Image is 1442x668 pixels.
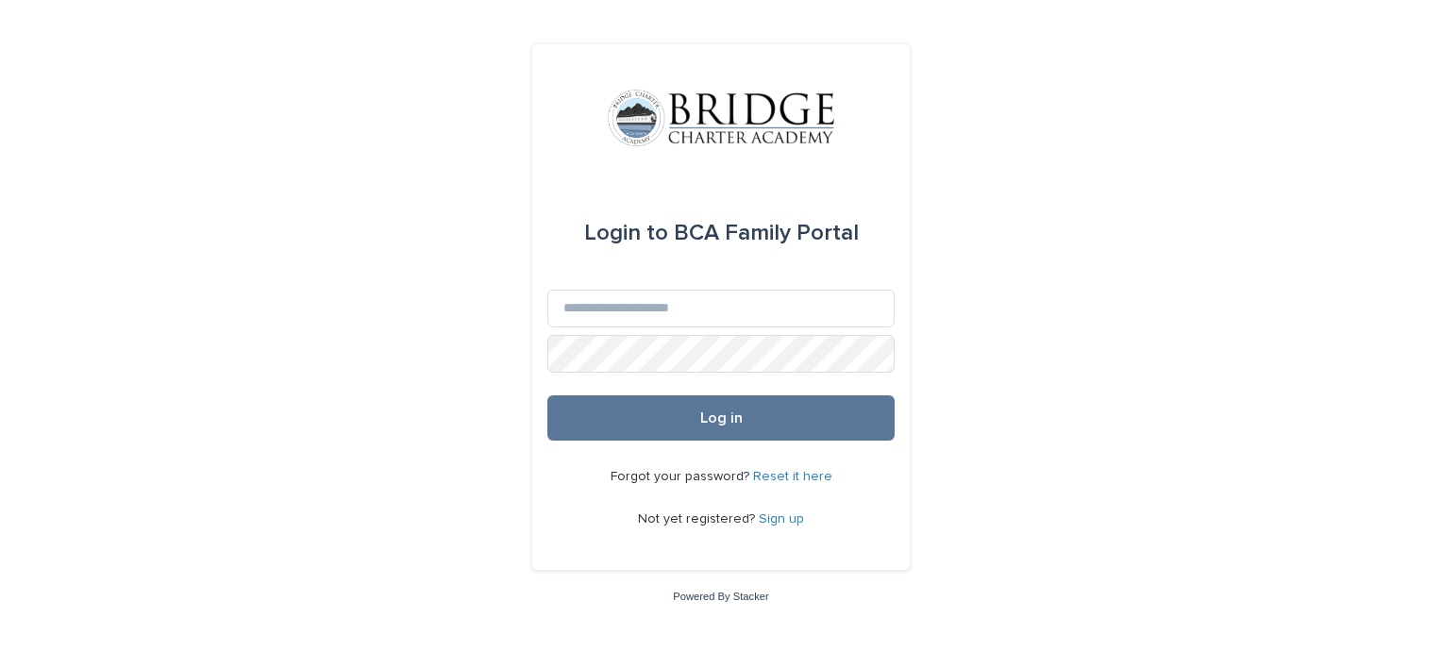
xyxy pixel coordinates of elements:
a: Sign up [759,512,804,526]
span: Not yet registered? [638,512,759,526]
button: Log in [547,395,895,441]
span: Log in [700,410,743,426]
span: Login to [584,222,668,244]
a: Reset it here [753,470,832,483]
img: V1C1m3IdTEidaUdm9Hs0 [608,90,834,146]
span: Forgot your password? [611,470,753,483]
div: BCA Family Portal [584,207,859,259]
a: Powered By Stacker [673,591,768,602]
